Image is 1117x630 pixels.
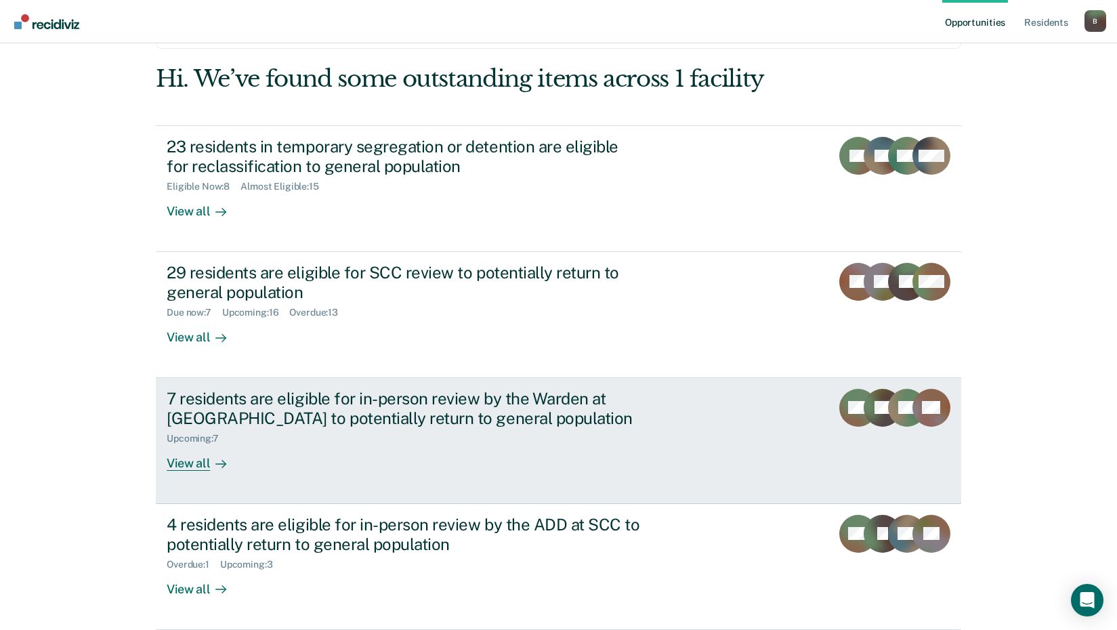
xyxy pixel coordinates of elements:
div: 7 residents are eligible for in-person review by the Warden at [GEOGRAPHIC_DATA] to potentially r... [167,389,642,428]
a: 4 residents are eligible for in-person review by the ADD at SCC to potentially return to general ... [156,504,961,630]
div: View all [167,192,243,219]
a: 23 residents in temporary segregation or detention are eligible for reclassification to general p... [156,125,961,252]
div: Overdue : 13 [289,307,349,318]
button: Profile dropdown button [1084,10,1106,32]
a: 7 residents are eligible for in-person review by the Warden at [GEOGRAPHIC_DATA] to potentially r... [156,378,961,504]
div: Hi. We’ve found some outstanding items across 1 facility [156,65,800,93]
div: Upcoming : 16 [222,307,290,318]
div: 23 residents in temporary segregation or detention are eligible for reclassification to general p... [167,137,642,176]
img: Recidiviz [14,14,79,29]
div: Upcoming : 3 [220,559,284,570]
div: Eligible Now : 8 [167,181,240,192]
a: 29 residents are eligible for SCC review to potentially return to general populationDue now:7Upco... [156,252,961,378]
div: View all [167,570,243,597]
div: Upcoming : 7 [167,433,230,444]
div: View all [167,444,243,471]
div: 29 residents are eligible for SCC review to potentially return to general population [167,263,642,302]
div: B [1084,10,1106,32]
div: Open Intercom Messenger [1071,584,1103,616]
div: Almost Eligible : 15 [240,181,330,192]
div: Overdue : 1 [167,559,220,570]
div: View all [167,318,243,345]
div: 4 residents are eligible for in-person review by the ADD at SCC to potentially return to general ... [167,515,642,554]
div: Due now : 7 [167,307,222,318]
